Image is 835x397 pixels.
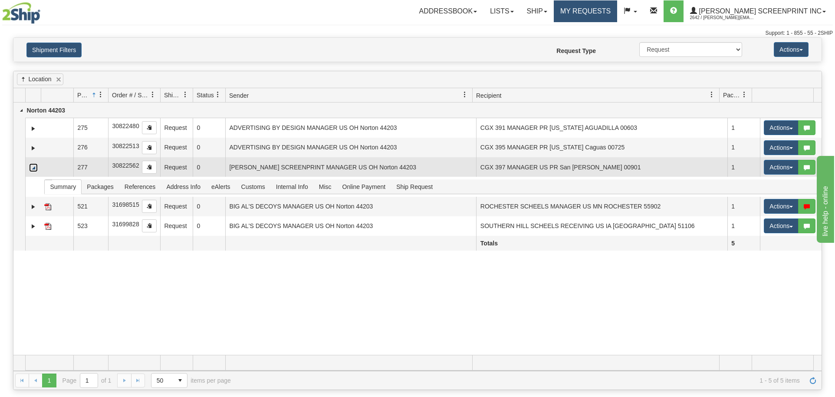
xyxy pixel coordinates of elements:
a: Recipient filter column settings [704,87,719,102]
span: eAlerts [206,180,236,194]
a: Expand [29,222,38,231]
span: 30822513 [112,142,139,149]
a: My Requests [554,0,617,22]
td: 5 [727,236,760,251]
a: Lists [483,0,520,22]
td: 0 [193,216,225,236]
button: Actions [774,42,809,57]
td: SOUTHERN HILL SCHEELS RECEIVING US IA [GEOGRAPHIC_DATA] 51106 [476,216,727,236]
span: Summary [45,180,81,194]
a: Order # / Ship Request # filter column settings [145,87,160,102]
span: Ship Request [391,180,438,194]
div: Support: 1 - 855 - 55 - 2SHIP [2,30,833,37]
button: Actions [764,218,799,233]
span: My Requests [560,7,611,15]
td: 1 [727,138,760,157]
span: Page of 1 [62,373,112,388]
div: live help - online [7,5,80,16]
td: CGX 397 MANAGER US PR San [PERSON_NAME] 00901 [476,157,727,177]
td: Request [160,138,193,157]
a: Addressbook [413,0,484,22]
span: 31699828 [112,221,139,228]
span: Packages [723,91,741,99]
button: Actions [764,199,799,214]
span: 50 [157,376,168,385]
span: Status [197,91,214,99]
td: [PERSON_NAME] SCREENPRINT MANAGER US OH Norton 44203 [225,157,476,177]
td: 1 [727,197,760,216]
td: Request [160,118,193,138]
button: Actions [764,120,799,135]
a: Position filter column settings [93,87,108,102]
span: items per page [151,373,231,388]
td: Request [160,216,193,236]
button: Copy to clipboard [142,121,157,134]
td: BIG AL'S DECOYS MANAGER US OH Norton 44203 [225,197,476,216]
img: View Ship Request Label [44,223,51,230]
iframe: chat widget [815,154,834,243]
button: Copy to clipboard [142,161,157,174]
span: Order # / Ship Request # [112,91,150,99]
td: 0 [193,157,225,177]
span: [PERSON_NAME] Screenprint Inc [697,7,822,15]
td: 0 [193,197,225,216]
span: Page 1 [42,374,56,387]
a: Remove grouping by Location field [55,76,62,83]
a: Location [20,75,52,84]
td: 1 [727,216,760,236]
a: Packages filter column settings [737,87,752,102]
td: Request [160,197,193,216]
span: 1 - 5 of 5 items [243,377,800,384]
td: 0 [193,138,225,157]
span: References [119,180,161,194]
td: CGX 391 MANAGER PR [US_STATE] AGUADILLA 00603 [476,118,727,138]
span: Online Payment [337,180,391,194]
span: 31698515 [112,201,139,208]
span: Address Info [161,180,206,194]
button: Actions [764,140,799,155]
a: Expand [29,124,38,133]
a: Expand [29,144,38,152]
a: Status filter column settings [210,87,225,102]
div: grid grouping header [13,71,822,88]
span: Ship Request [164,91,182,99]
a: [PERSON_NAME] Screenprint Inc 2642 / [PERSON_NAME][EMAIL_ADDRESS][DOMAIN_NAME] [684,0,832,22]
button: Copy to clipboard [142,141,157,154]
span: 30822480 [112,122,139,129]
span: Packages [82,180,118,194]
button: Copy to clipboard [142,219,157,232]
span: Page sizes drop down [151,373,187,388]
td: 1 [727,118,760,138]
span: Customs [236,180,270,194]
td: 277 [73,157,108,177]
button: Shipment Filters [26,43,82,57]
td: ROCHESTER SCHEELS MANAGER US MN ROCHESTER 55902 [476,197,727,216]
span: 2642 / [PERSON_NAME][EMAIL_ADDRESS][DOMAIN_NAME] [690,13,755,22]
a: Ship Request filter column settings [178,87,193,102]
td: 521 [73,197,108,216]
p: Norton 44203 [13,106,69,115]
td: ADVERTISING BY DESIGN MANAGER US OH Norton 44203 [225,118,476,138]
td: 0 [193,118,225,138]
span: Internal Info [271,180,313,194]
td: CGX 395 MANAGER PR [US_STATE] Caguas 00725 [476,138,727,157]
a: Refresh [806,374,820,387]
label: Request Type [556,46,596,55]
td: 275 [73,118,108,138]
td: 276 [73,138,108,157]
td: BIG AL'S DECOYS MANAGER US OH Norton 44203 [225,216,476,236]
span: 30822562 [112,162,139,169]
td: 523 [73,216,108,236]
td: 1 [727,157,760,177]
a: Expand [29,202,38,211]
img: logo2642.jpg [2,2,40,24]
td: ADVERTISING BY DESIGN MANAGER US OH Norton 44203 [225,138,476,157]
a: Sender filter column settings [457,87,472,102]
input: Page 1 [80,374,98,387]
a: Ship [520,0,554,22]
span: Misc [314,180,337,194]
td: Totals [476,236,727,251]
span: Position [77,91,91,99]
span: (sorted ascending) [20,76,27,83]
img: View Ship Request Label [44,203,51,210]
